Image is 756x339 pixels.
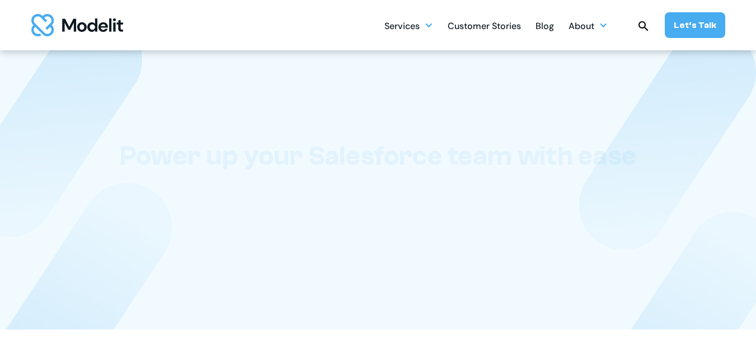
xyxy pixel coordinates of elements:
a: Let’s Talk [665,12,725,38]
h1: Power up your Salesforce team with ease [120,140,637,172]
a: Blog [536,15,554,36]
a: BACK TO SERVICES [31,103,116,114]
div: About [569,15,608,36]
div: Customer Stories [448,16,521,38]
a: home [31,14,123,36]
div: Let’s Talk [674,19,716,31]
div: BACK TO SERVICES [48,103,116,114]
div: About [569,16,594,38]
img: modelit logo [31,14,123,36]
div: Services [384,15,433,36]
a: Customer Stories [448,15,521,36]
div: Services [384,16,420,38]
div: Blog [536,16,554,38]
